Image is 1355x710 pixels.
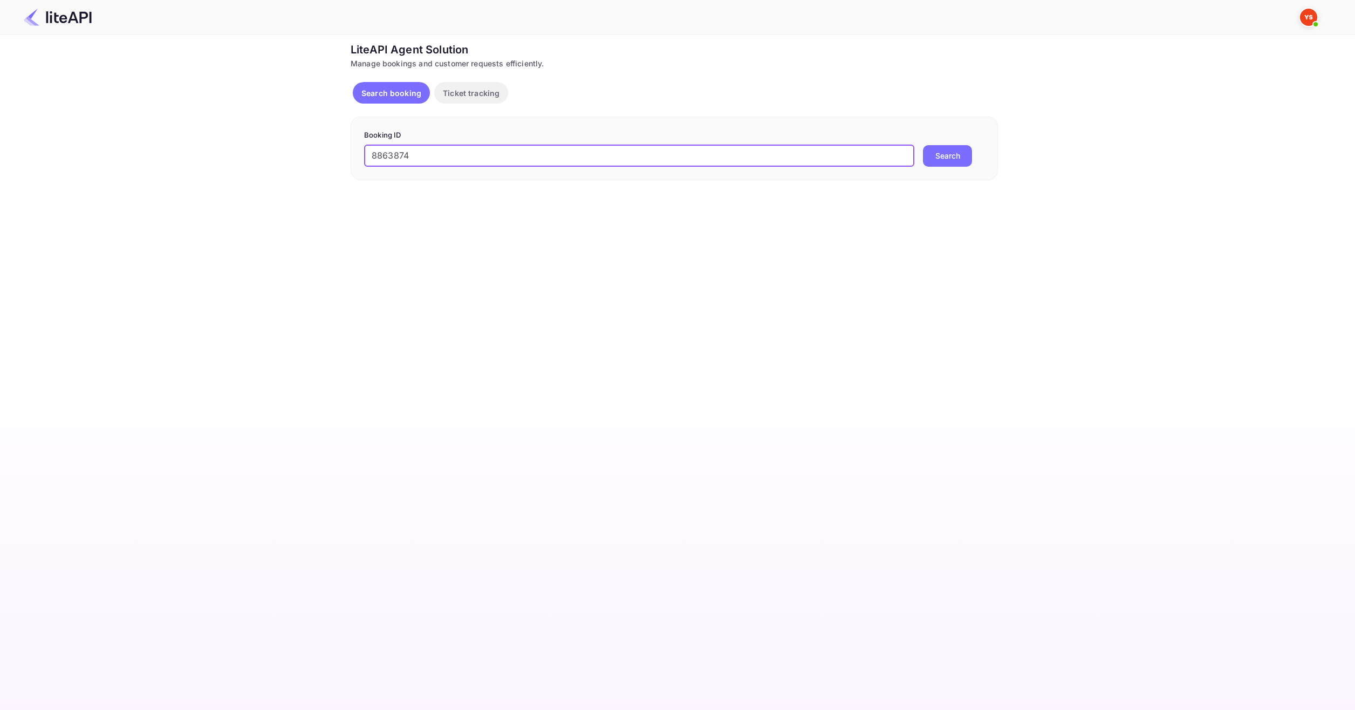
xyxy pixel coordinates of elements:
p: Ticket tracking [443,87,499,99]
img: Yandex Support [1300,9,1317,26]
input: Enter Booking ID (e.g., 63782194) [364,145,914,167]
p: Booking ID [364,130,984,141]
p: Search booking [361,87,421,99]
button: Search [923,145,972,167]
img: LiteAPI Logo [24,9,92,26]
div: Manage bookings and customer requests efficiently. [351,58,998,69]
div: LiteAPI Agent Solution [351,42,998,58]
